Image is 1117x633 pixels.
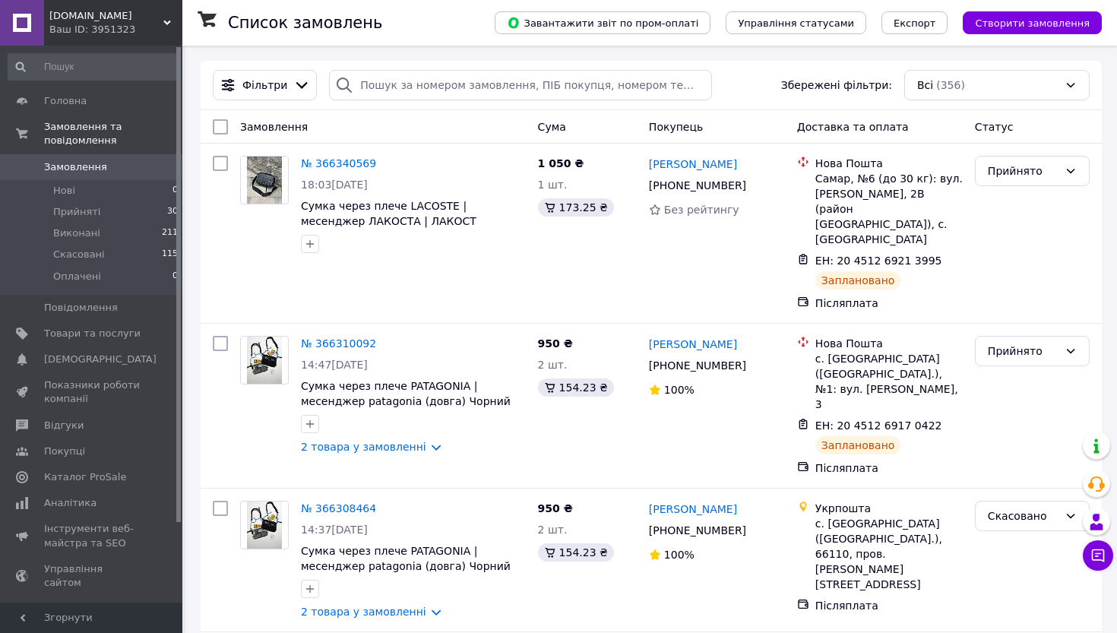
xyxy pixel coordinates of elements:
[815,461,963,476] div: Післяплата
[881,11,948,34] button: Експорт
[301,441,426,453] a: 2 товара у замовленні
[894,17,936,29] span: Експорт
[815,351,963,412] div: с. [GEOGRAPHIC_DATA] ([GEOGRAPHIC_DATA].), №1: вул. [PERSON_NAME], 3
[495,11,710,34] button: Завантажити звіт по пром-оплаті
[948,16,1102,28] a: Створити замовлення
[815,156,963,171] div: Нова Пошта
[538,359,568,371] span: 2 шт.
[172,184,178,198] span: 0
[44,301,118,315] span: Повідомлення
[44,562,141,590] span: Управління сайтом
[49,9,163,23] span: shmot.dealer.ua
[44,160,107,174] span: Замовлення
[815,296,963,311] div: Післяплата
[988,163,1058,179] div: Прийнято
[646,355,749,376] div: [PHONE_NUMBER]
[44,419,84,432] span: Відгуки
[44,522,141,549] span: Інструменти веб-майстра та SEO
[162,226,178,240] span: 211
[301,380,511,407] a: Сумка через плече PATAGONIA | месенджер patagonia (довга) Чорний
[301,200,476,227] a: Сумка через плече LACOSTE | месенджер ЛАКОСТА | ЛАКОСТ
[49,23,182,36] div: Ваш ID: 3951323
[646,520,749,541] div: [PHONE_NUMBER]
[815,436,901,454] div: Заплановано
[963,11,1102,34] button: Створити замовлення
[538,121,566,133] span: Cума
[726,11,866,34] button: Управління статусами
[538,157,584,169] span: 1 050 ₴
[815,516,963,592] div: с. [GEOGRAPHIC_DATA] ([GEOGRAPHIC_DATA].), 66110, пров. [PERSON_NAME][STREET_ADDRESS]
[247,337,283,384] img: Фото товару
[988,508,1058,524] div: Скасовано
[815,271,901,290] div: Заплановано
[538,524,568,536] span: 2 шт.
[44,470,126,484] span: Каталог ProSale
[53,270,101,283] span: Оплачені
[301,545,511,572] a: Сумка через плече PATAGONIA | месенджер patagonia (довга) Чорний
[53,184,75,198] span: Нові
[301,524,368,536] span: 14:37[DATE]
[507,16,698,30] span: Завантажити звіт по пром-оплаті
[975,121,1014,133] span: Статус
[538,179,568,191] span: 1 шт.
[649,157,737,172] a: [PERSON_NAME]
[538,337,573,350] span: 950 ₴
[240,121,308,133] span: Замовлення
[301,502,376,514] a: № 366308464
[815,171,963,247] div: Самар, №6 (до 30 кг): вул. [PERSON_NAME], 2В (район [GEOGRAPHIC_DATA]), с. [GEOGRAPHIC_DATA]
[815,255,942,267] span: ЕН: 20 4512 6921 3995
[538,378,614,397] div: 154.23 ₴
[172,270,178,283] span: 0
[228,14,382,32] h1: Список замовлень
[162,248,178,261] span: 115
[936,79,965,91] span: (356)
[53,205,100,219] span: Прийняті
[738,17,854,29] span: Управління статусами
[301,359,368,371] span: 14:47[DATE]
[538,502,573,514] span: 950 ₴
[917,78,933,93] span: Всі
[167,205,178,219] span: 30
[247,502,283,549] img: Фото товару
[815,419,942,432] span: ЕН: 20 4512 6917 0422
[664,204,739,216] span: Без рейтингу
[301,337,376,350] a: № 366310092
[815,598,963,613] div: Післяплата
[329,70,712,100] input: Пошук за номером замовлення, ПІБ покупця, номером телефону, Email, номером накладної
[815,501,963,516] div: Укрпошта
[301,179,368,191] span: 18:03[DATE]
[240,336,289,385] a: Фото товару
[538,543,614,562] div: 154.23 ₴
[242,78,287,93] span: Фільтри
[1083,540,1113,571] button: Чат з покупцем
[649,337,737,352] a: [PERSON_NAME]
[301,606,426,618] a: 2 товара у замовленні
[664,384,695,396] span: 100%
[240,156,289,204] a: Фото товару
[664,549,695,561] span: 100%
[44,445,85,458] span: Покупці
[649,502,737,517] a: [PERSON_NAME]
[301,157,376,169] a: № 366340569
[44,353,157,366] span: [DEMOGRAPHIC_DATA]
[815,336,963,351] div: Нова Пошта
[44,120,182,147] span: Замовлення та повідомлення
[44,378,141,406] span: Показники роботи компанії
[53,226,100,240] span: Виконані
[44,94,87,108] span: Головна
[797,121,909,133] span: Доставка та оплата
[988,343,1058,359] div: Прийнято
[44,327,141,340] span: Товари та послуги
[8,53,179,81] input: Пошук
[44,496,97,510] span: Аналітика
[247,157,283,204] img: Фото товару
[975,17,1090,29] span: Створити замовлення
[240,501,289,549] a: Фото товару
[646,175,749,196] div: [PHONE_NUMBER]
[538,198,614,217] div: 173.25 ₴
[649,121,703,133] span: Покупець
[53,248,105,261] span: Скасовані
